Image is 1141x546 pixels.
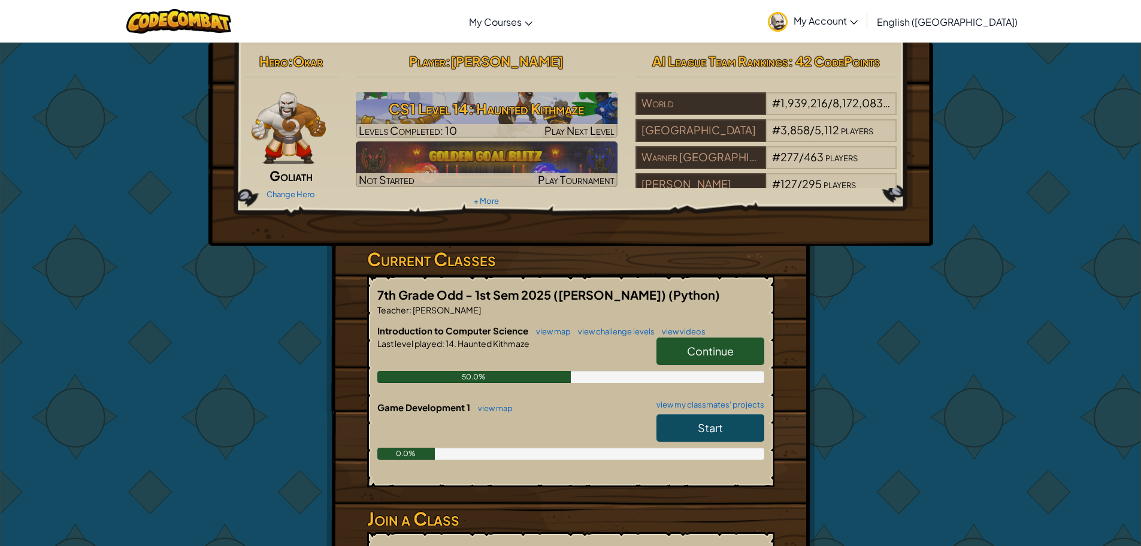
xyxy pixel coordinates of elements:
[544,123,615,137] span: Play Next Level
[772,150,780,164] span: #
[377,402,472,413] span: Game Development 1
[377,287,668,302] span: 7th Grade Odd - 1st Sem 2025 ([PERSON_NAME])
[409,53,446,70] span: Player
[259,53,288,70] span: Hero
[472,403,513,413] a: view map
[442,338,444,349] span: :
[780,150,799,164] span: 277
[635,131,897,144] a: [GEOGRAPHIC_DATA]#3,858/5,112players
[356,141,618,187] a: Not StartedPlay Tournament
[804,150,824,164] span: 463
[377,325,530,336] span: Introduction to Computer Science
[780,96,828,110] span: 1,939,216
[698,421,723,435] span: Start
[252,92,326,164] img: goliath-pose.png
[824,177,856,191] span: players
[572,327,655,336] a: view challenge levels
[871,5,1024,38] a: English ([GEOGRAPHIC_DATA])
[270,167,313,184] span: Goliath
[446,53,450,70] span: :
[799,150,804,164] span: /
[377,448,435,460] div: 0.0%
[772,177,780,191] span: #
[530,327,571,336] a: view map
[288,53,293,70] span: :
[356,92,618,138] a: Play Next Level
[367,246,774,273] h3: Current Classes
[126,9,231,34] img: CodeCombat logo
[877,16,1018,28] span: English ([GEOGRAPHIC_DATA])
[815,123,839,137] span: 5,112
[538,173,615,186] span: Play Tournament
[293,53,323,70] span: Okar
[794,14,858,27] span: My Account
[788,53,880,70] span: : 42 CodePoints
[377,304,409,315] span: Teacher
[772,123,780,137] span: #
[810,123,815,137] span: /
[833,96,890,110] span: 8,172,083
[802,177,822,191] span: 295
[463,5,538,38] a: My Courses
[444,338,456,349] span: 14.
[652,53,788,70] span: AI League Team Rankings
[841,123,873,137] span: players
[469,16,522,28] span: My Courses
[635,185,897,198] a: [PERSON_NAME]#127/295players
[797,177,802,191] span: /
[267,189,315,199] a: Change Hero
[635,92,766,115] div: World
[780,123,810,137] span: 3,858
[687,344,734,358] span: Continue
[762,2,864,40] a: My Account
[635,173,766,196] div: [PERSON_NAME]
[356,141,618,187] img: Golden Goal
[656,327,706,336] a: view videos
[367,505,774,532] h3: Join a Class
[635,104,897,117] a: World#1,939,216/8,172,083players
[359,173,414,186] span: Not Started
[356,92,618,138] img: CS1 Level 14: Haunted Kithmaze
[635,119,766,142] div: [GEOGRAPHIC_DATA]
[356,95,618,122] h3: CS1 Level 14: Haunted Kithmaze
[359,123,457,137] span: Levels Completed: 10
[780,177,797,191] span: 127
[635,158,897,171] a: Warner [GEOGRAPHIC_DATA]#277/463players
[772,96,780,110] span: #
[635,146,766,169] div: Warner [GEOGRAPHIC_DATA]
[450,53,564,70] span: [PERSON_NAME]
[456,338,529,349] span: Haunted Kithmaze
[377,338,442,349] span: Last level played
[409,304,411,315] span: :
[828,96,833,110] span: /
[668,287,720,302] span: (Python)
[377,371,571,383] div: 50.0%
[825,150,858,164] span: players
[411,304,481,315] span: [PERSON_NAME]
[650,401,764,409] a: view my classmates' projects
[768,12,788,32] img: avatar
[474,196,499,206] a: + More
